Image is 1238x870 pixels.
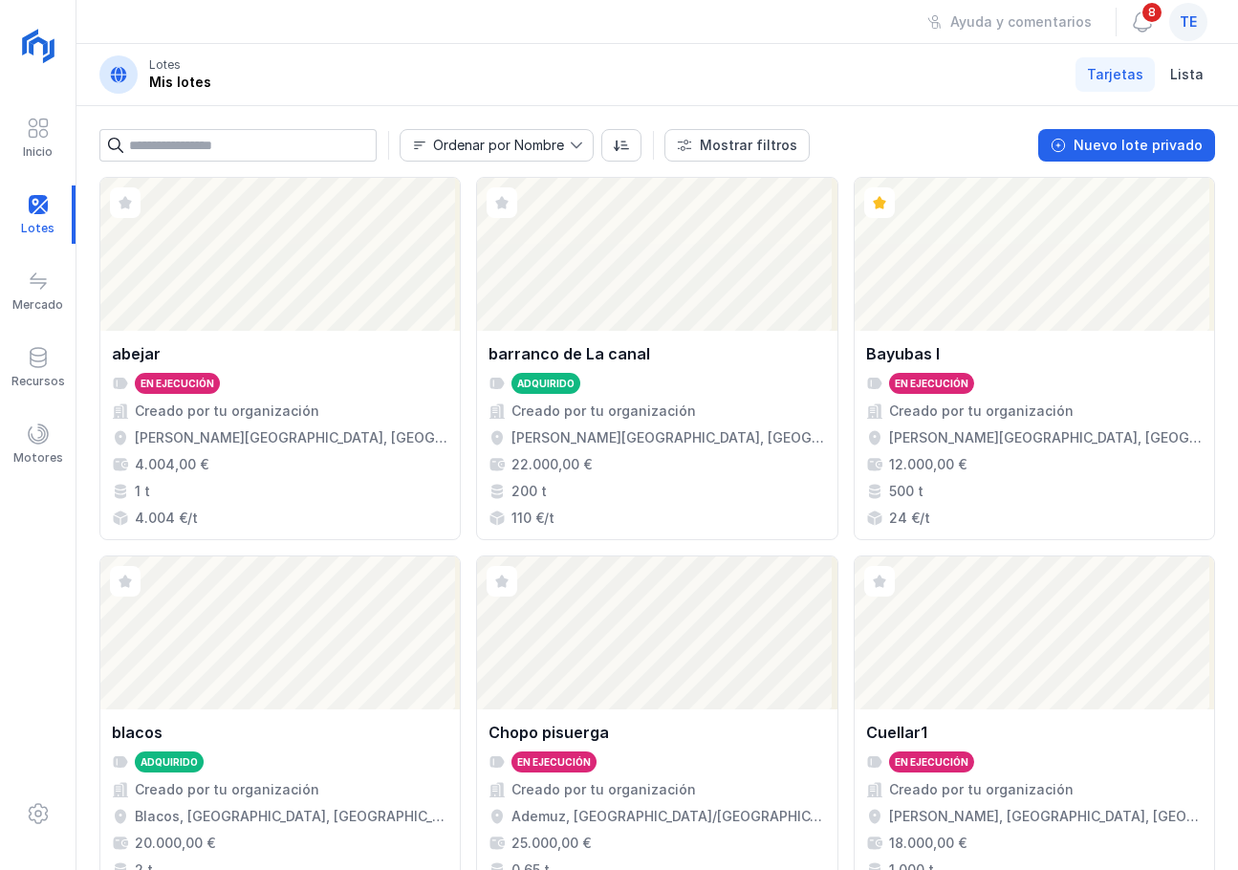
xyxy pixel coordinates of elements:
div: Motores [13,450,63,466]
span: te [1180,12,1197,32]
div: 20.000,00 € [135,834,215,853]
div: 4.004,00 € [135,455,208,474]
div: 24 €/t [889,509,930,528]
span: Tarjetas [1087,65,1143,84]
div: 18.000,00 € [889,834,967,853]
div: Adquirido [141,755,198,769]
div: Chopo pisuerga [489,721,609,744]
div: En ejecución [141,377,214,390]
div: blacos [112,721,163,744]
div: Cuellar1 [866,721,927,744]
div: Lotes [149,57,181,73]
div: 4.004 €/t [135,509,198,528]
div: Creado por tu organización [889,780,1074,799]
div: [PERSON_NAME][GEOGRAPHIC_DATA], [GEOGRAPHIC_DATA], [GEOGRAPHIC_DATA] [135,428,448,447]
div: Ayuda y comentarios [950,12,1092,32]
div: 500 t [889,482,923,501]
span: Lista [1170,65,1204,84]
div: Ordenar por Nombre [433,139,564,152]
div: Creado por tu organización [511,780,696,799]
div: Recursos [11,374,65,389]
div: Mis lotes [149,73,211,92]
button: Ayuda y comentarios [915,6,1104,38]
div: Creado por tu organización [889,402,1074,421]
a: Lista [1159,57,1215,92]
div: 22.000,00 € [511,455,592,474]
div: Creado por tu organización [511,402,696,421]
a: Bayubas IEn ejecuciónCreado por tu organización[PERSON_NAME][GEOGRAPHIC_DATA], [GEOGRAPHIC_DATA],... [854,177,1215,540]
div: [PERSON_NAME], [GEOGRAPHIC_DATA], [GEOGRAPHIC_DATA], [GEOGRAPHIC_DATA] [889,807,1203,826]
div: 12.000,00 € [889,455,967,474]
img: logoRight.svg [14,22,62,70]
div: Bayubas I [866,342,940,365]
div: Creado por tu organización [135,402,319,421]
div: 200 t [511,482,547,501]
div: Mostrar filtros [700,136,797,155]
span: Nombre [401,130,570,161]
span: 8 [1140,1,1163,24]
div: 1 t [135,482,150,501]
div: Nuevo lote privado [1074,136,1203,155]
div: Blacos, [GEOGRAPHIC_DATA], [GEOGRAPHIC_DATA], [GEOGRAPHIC_DATA] [135,807,448,826]
div: En ejecución [895,377,968,390]
a: abejarEn ejecuciónCreado por tu organización[PERSON_NAME][GEOGRAPHIC_DATA], [GEOGRAPHIC_DATA], [G... [99,177,461,540]
div: Mercado [12,297,63,313]
div: En ejecución [517,755,591,769]
a: barranco de La canalAdquiridoCreado por tu organización[PERSON_NAME][GEOGRAPHIC_DATA], [GEOGRAPHI... [476,177,837,540]
div: Ademuz, [GEOGRAPHIC_DATA]/[GEOGRAPHIC_DATA], [GEOGRAPHIC_DATA], [GEOGRAPHIC_DATA] [511,807,825,826]
div: Adquirido [517,377,575,390]
div: Inicio [23,144,53,160]
div: abejar [112,342,161,365]
div: barranco de La canal [489,342,650,365]
div: [PERSON_NAME][GEOGRAPHIC_DATA], [GEOGRAPHIC_DATA], [GEOGRAPHIC_DATA] [889,428,1203,447]
a: Tarjetas [1075,57,1155,92]
div: En ejecución [895,755,968,769]
div: 25.000,00 € [511,834,591,853]
button: Mostrar filtros [664,129,810,162]
div: [PERSON_NAME][GEOGRAPHIC_DATA], [GEOGRAPHIC_DATA], [GEOGRAPHIC_DATA], [GEOGRAPHIC_DATA], [GEOGRAP... [511,428,825,447]
button: Nuevo lote privado [1038,129,1215,162]
div: Creado por tu organización [135,780,319,799]
div: 110 €/t [511,509,554,528]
